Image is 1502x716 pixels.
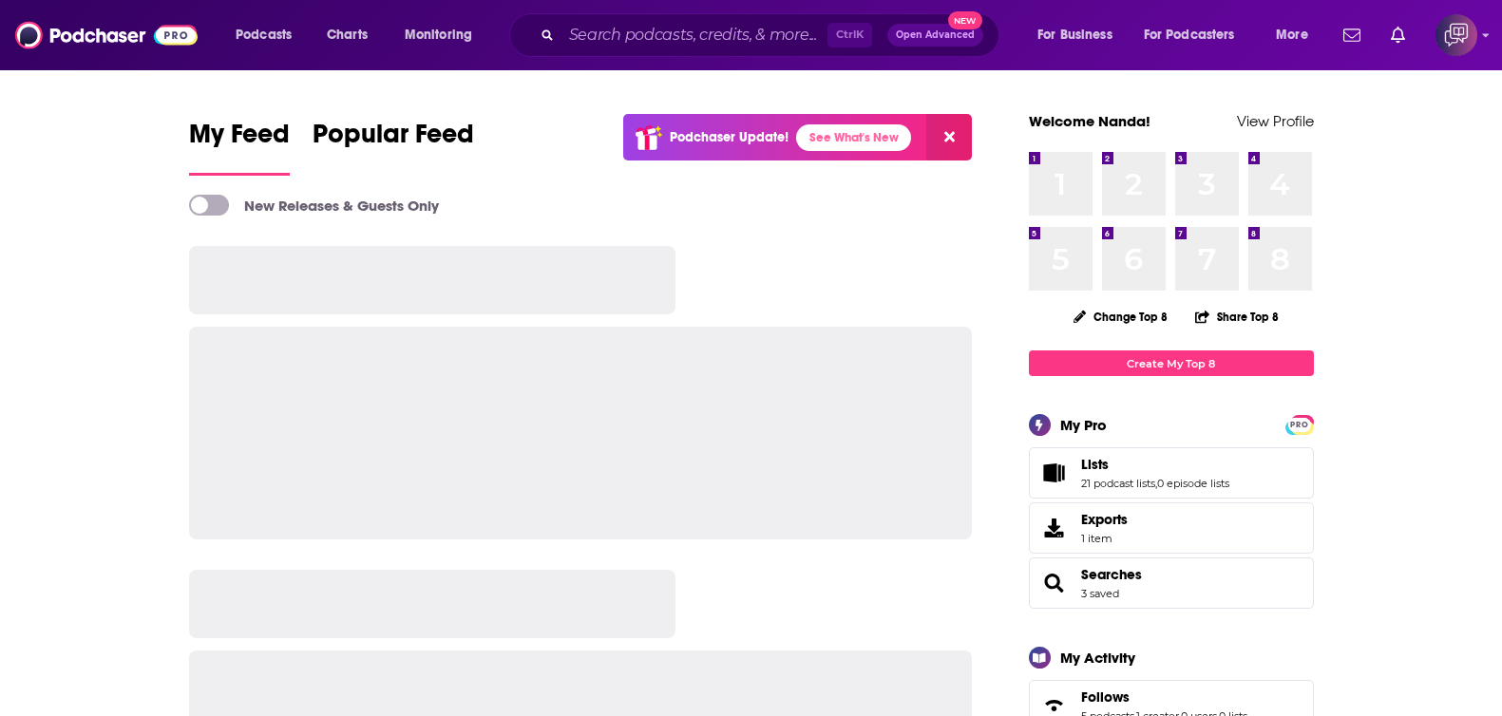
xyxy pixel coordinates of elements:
span: PRO [1288,418,1311,432]
span: Searches [1029,557,1314,609]
p: Podchaser Update! [670,129,789,145]
span: For Podcasters [1144,22,1235,48]
span: Logged in as corioliscompany [1435,14,1477,56]
div: My Pro [1060,416,1107,434]
span: Monitoring [405,22,472,48]
span: Exports [1036,515,1074,541]
button: open menu [391,20,497,50]
div: My Activity [1060,649,1135,667]
a: Show notifications dropdown [1383,19,1413,51]
span: For Business [1037,22,1112,48]
button: Change Top 8 [1062,305,1180,329]
span: More [1276,22,1308,48]
a: Searches [1036,570,1074,596]
button: Show profile menu [1435,14,1477,56]
span: Popular Feed [313,118,474,161]
span: Charts [327,22,368,48]
button: open menu [1263,20,1332,50]
span: New [948,11,982,29]
span: Lists [1081,456,1109,473]
a: Exports [1029,502,1314,554]
button: open menu [1024,20,1136,50]
div: Search podcasts, credits, & more... [527,13,1017,57]
span: Exports [1081,511,1128,528]
a: View Profile [1237,112,1314,130]
button: Share Top 8 [1194,298,1280,335]
a: My Feed [189,118,290,176]
a: Follows [1081,688,1247,706]
a: 3 saved [1081,587,1119,600]
button: open menu [222,20,316,50]
button: open menu [1131,20,1263,50]
a: Lists [1036,460,1074,486]
a: Charts [314,20,379,50]
a: PRO [1288,417,1311,431]
span: 1 item [1081,532,1128,545]
a: Show notifications dropdown [1336,19,1368,51]
a: 21 podcast lists [1081,477,1155,490]
a: Create My Top 8 [1029,350,1314,376]
a: 0 episode lists [1157,477,1229,490]
a: Welcome Nanda! [1029,112,1150,130]
span: Lists [1029,447,1314,499]
span: My Feed [189,118,290,161]
button: Open AdvancedNew [887,24,983,47]
span: Follows [1081,688,1130,706]
span: Ctrl K [827,23,872,47]
input: Search podcasts, credits, & more... [561,20,827,50]
a: Popular Feed [313,118,474,176]
a: See What's New [796,124,911,151]
span: , [1155,477,1157,490]
a: Searches [1081,566,1142,583]
a: New Releases & Guests Only [189,195,439,216]
img: Podchaser - Follow, Share and Rate Podcasts [15,17,198,53]
span: Podcasts [236,22,292,48]
a: Lists [1081,456,1229,473]
span: Open Advanced [896,30,975,40]
img: User Profile [1435,14,1477,56]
